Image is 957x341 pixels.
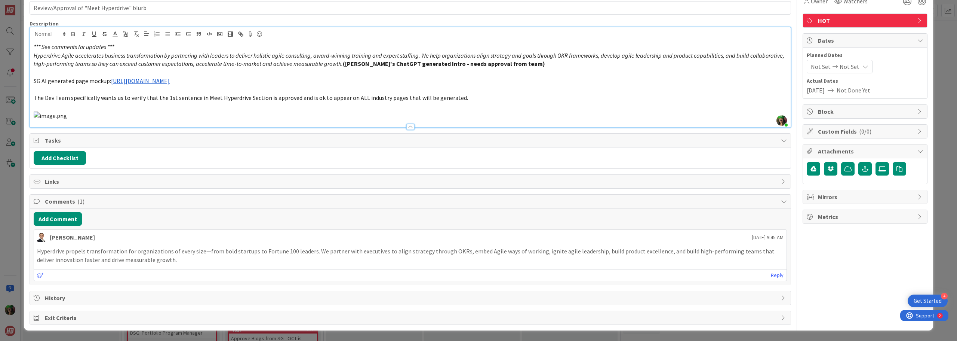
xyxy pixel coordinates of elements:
[818,147,914,156] span: Attachments
[908,295,948,307] div: Open Get Started checklist, remaining modules: 4
[811,62,831,71] span: Not Set
[37,247,784,264] p: Hyperdrive propels transformation for organizations of every size—from bold startups to Fortune 1...
[776,115,787,126] img: zMbp8UmSkcuFrGHA6WMwLokxENeDinhm.jpg
[30,1,791,15] input: type card name here...
[840,62,859,71] span: Not Set
[50,233,95,242] div: [PERSON_NAME]
[807,86,825,95] span: [DATE]
[34,52,785,68] em: Hyperdrive Agile accelerates business transformation by partnering with leaders to deliver holist...
[752,234,784,241] span: [DATE] 9:45 AM
[39,3,41,9] div: 2
[34,212,82,226] button: Add Comment
[45,313,777,322] span: Exit Criteria
[343,60,545,67] strong: ([PERSON_NAME]'s ChatGPT generated Intro - needs approval from team)
[818,192,914,201] span: Mirrors
[45,177,777,186] span: Links
[45,197,777,206] span: Comments
[818,36,914,45] span: Dates
[807,51,923,59] span: Planned Dates
[77,198,84,205] span: ( 1 )
[914,297,942,305] div: Get Started
[34,43,114,51] em: *** See comments for updates ***
[37,233,46,242] img: SL
[34,112,67,120] img: image.png
[818,127,914,136] span: Custom Fields
[818,107,914,116] span: Block
[30,20,59,27] span: Description
[34,94,468,101] span: The Dev Team specifically wants us to verify that the 1st sentence in Meet Hyperdrive Section is ...
[771,271,784,280] a: Reply
[45,293,777,302] span: History
[34,151,86,165] button: Add Checklist
[16,1,34,10] span: Support
[837,86,870,95] span: Not Done Yet
[818,212,914,221] span: Metrics
[45,136,777,145] span: Tasks
[859,128,871,135] span: ( 0/0 )
[807,77,923,85] span: Actual Dates
[34,77,111,85] span: SG AI generated page mockup:
[818,16,914,25] span: HOT
[941,293,948,299] div: 4
[111,77,170,85] a: [URL][DOMAIN_NAME]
